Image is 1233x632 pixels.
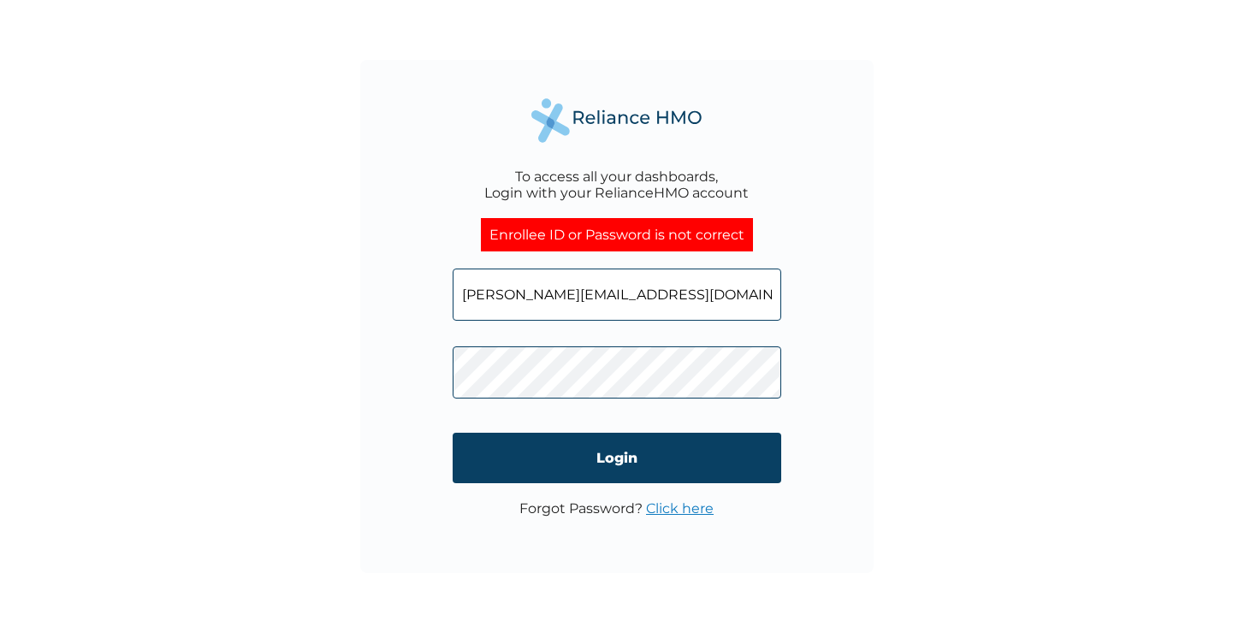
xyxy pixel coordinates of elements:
[531,98,702,142] img: Reliance Health's Logo
[453,433,781,483] input: Login
[481,218,753,251] div: Enrollee ID or Password is not correct
[484,168,749,201] div: To access all your dashboards, Login with your RelianceHMO account
[453,269,781,321] input: Email address or HMO ID
[646,500,714,517] a: Click here
[519,500,714,517] p: Forgot Password?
